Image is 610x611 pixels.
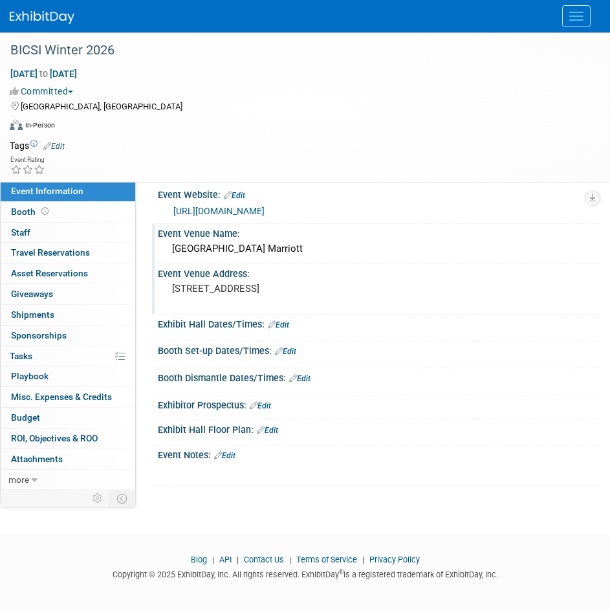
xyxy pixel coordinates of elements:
div: Booth Dismantle Dates/Times: [158,368,600,385]
button: Menu [562,5,591,27]
td: Tags [10,139,65,152]
span: [DATE] [DATE] [10,68,78,80]
a: Booth [1,202,135,222]
span: more [8,474,29,485]
span: Misc. Expenses & Credits [11,392,112,402]
a: Event Information [1,181,135,201]
a: Giveaways [1,284,135,304]
a: Edit [289,374,310,383]
sup: ® [339,568,343,575]
div: Event Notes: [158,445,600,462]
a: more [1,470,135,490]
img: Format-Inperson.png [10,120,23,130]
span: | [209,555,217,564]
td: Toggle Event Tabs [109,490,136,507]
span: Booth [11,206,51,217]
a: Edit [275,347,296,356]
a: Playbook [1,366,135,386]
span: Tasks [10,351,32,361]
span: Booth not reserved yet [39,206,51,216]
span: Playbook [11,371,49,381]
a: Blog [191,555,207,564]
a: Budget [1,408,135,428]
div: Event Format [10,118,594,137]
span: Attachments [11,454,63,464]
a: Edit [250,401,271,410]
div: Copyright © 2025 ExhibitDay, Inc. All rights reserved. ExhibitDay is a registered trademark of Ex... [10,566,600,581]
div: Event Rating [10,157,45,163]
img: ExhibitDay [10,11,74,24]
a: Edit [214,451,235,460]
a: Shipments [1,305,135,325]
div: BICSI Winter 2026 [6,39,584,62]
span: | [234,555,242,564]
a: Asset Reservations [1,263,135,283]
a: ROI, Objectives & ROO [1,428,135,449]
a: Edit [268,320,289,329]
div: Event Venue Name: [158,224,600,240]
span: ROI, Objectives & ROO [11,433,98,443]
a: Tasks [1,346,135,366]
a: Contact Us [244,555,284,564]
div: Exhibit Hall Floor Plan: [158,420,600,437]
span: Asset Reservations [11,268,88,278]
a: [URL][DOMAIN_NAME] [173,206,265,216]
div: In-Person [25,120,55,130]
div: Booth Set-up Dates/Times: [158,341,600,358]
div: Exhibitor Prospectus: [158,395,600,412]
button: Committed [10,85,78,98]
div: Exhibit Hall Dates/Times: [158,315,600,331]
span: | [359,555,367,564]
a: Sponsorships [1,326,135,346]
span: Staff [11,227,30,238]
span: | [286,555,294,564]
a: Attachments [1,449,135,469]
a: Edit [257,426,278,435]
div: Event Website: [158,185,600,202]
td: Personalize Event Tab Strip [87,490,109,507]
a: Edit [43,142,65,151]
a: Misc. Expenses & Credits [1,387,135,407]
span: Budget [11,412,40,423]
a: Travel Reservations [1,243,135,263]
span: Shipments [11,309,54,320]
pre: [STREET_ADDRESS] [172,283,586,294]
span: Giveaways [11,289,53,299]
span: Event Information [11,186,83,196]
span: to [38,69,50,79]
a: Privacy Policy [369,555,420,564]
a: Edit [224,191,245,200]
div: Event Venue Address: [158,264,600,280]
a: API [219,555,232,564]
a: Staff [1,223,135,243]
span: Travel Reservations [11,247,90,258]
div: [GEOGRAPHIC_DATA] Marriott [168,239,591,259]
a: Terms of Service [296,555,357,564]
span: Sponsorships [11,330,67,340]
span: [GEOGRAPHIC_DATA], [GEOGRAPHIC_DATA] [21,102,182,111]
